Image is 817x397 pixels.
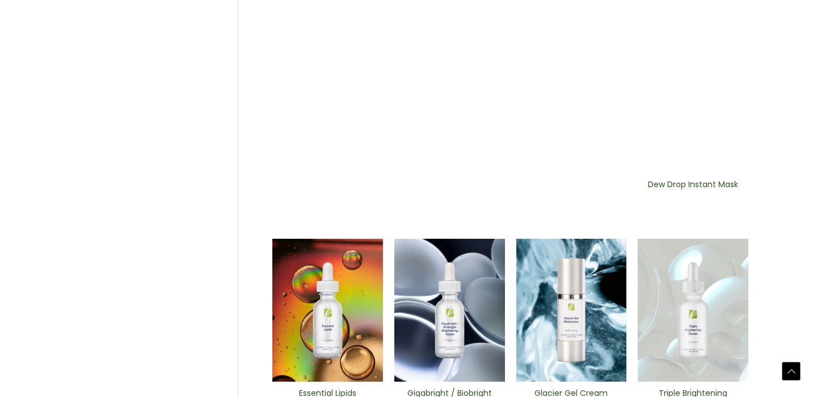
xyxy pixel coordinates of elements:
h2: Dew Drop Instant Mask [647,179,739,201]
a: Dew Drop Instant Mask [647,179,739,205]
img: Gigabright / Biobright Brightening Serum​ [394,239,505,382]
img: Triple ​Brightening Serum [638,239,748,382]
img: Essential Lipids [272,239,383,382]
img: Glacier Gel Moisturizer [516,239,627,382]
